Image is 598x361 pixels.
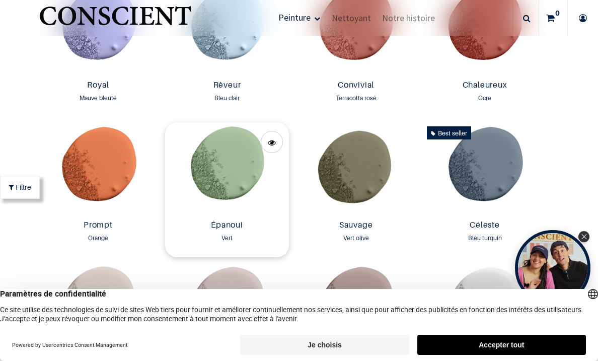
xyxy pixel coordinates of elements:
[169,80,285,92] a: Rêveur
[37,1,193,40] span: Logo of Conscient
[515,230,590,306] div: Open Tolstoy
[427,80,543,92] a: Chaleureux
[427,126,471,139] div: Best seller
[16,182,31,192] span: Filtre
[40,220,156,232] a: Prompt
[427,93,543,103] div: Ocre
[165,262,289,356] img: Product image
[298,220,414,232] a: Sauvage
[332,12,371,24] span: Nettoyant
[298,80,414,92] a: Convivial
[515,230,590,306] div: Open Tolstoy widget
[169,93,285,103] div: Bleu clair
[37,1,193,36] a: Logo of Conscient
[298,233,414,243] div: Vert olive
[423,122,547,216] img: Product image
[382,12,435,24] span: Notre histoire
[294,122,418,216] img: Product image
[427,233,543,243] div: Bleu turquin
[37,1,193,40] img: Conscient
[40,233,156,243] div: Orange
[515,230,590,306] div: Tolstoy bubble widget
[427,220,543,232] a: Céleste
[40,80,156,92] a: Royal
[36,122,160,216] img: Product image
[423,262,547,356] img: Product image
[165,122,289,216] img: Product image
[553,8,562,18] sup: 0
[36,262,160,356] img: Product image
[169,233,285,243] div: Vert
[294,262,418,356] img: Product image
[169,220,285,232] a: Épanoui
[578,231,589,242] div: Close Tolstoy widget
[9,9,39,39] button: Open chat widget
[40,93,156,103] div: Mauve bleuté
[261,131,283,153] a: Quick View
[278,12,311,23] span: Peinture
[539,1,567,36] a: 0
[298,93,414,103] div: Terracotta rosé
